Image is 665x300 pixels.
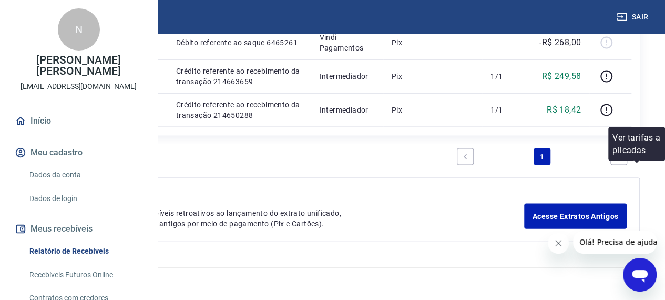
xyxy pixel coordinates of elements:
[524,204,627,229] a: Acesse Extratos Antigos
[13,109,145,133] a: Início
[8,55,149,77] p: [PERSON_NAME] [PERSON_NAME]
[548,233,569,254] iframe: Fechar mensagem
[53,208,524,229] p: Para ver lançamentos de recebíveis retroativos ao lançamento do extrato unificado, você pode aces...
[392,37,474,48] p: Pix
[25,264,145,286] a: Recebíveis Futuros Online
[490,105,521,115] p: 1/1
[490,37,521,48] p: -
[319,32,374,53] p: Vindi Pagamentos
[392,71,474,82] p: Pix
[58,8,100,51] div: N
[21,81,137,92] p: [EMAIL_ADDRESS][DOMAIN_NAME]
[176,99,303,121] p: Crédito referente ao recebimento da transação 214650288
[490,71,521,82] p: 1/1
[319,105,374,115] p: Intermediador
[13,141,145,164] button: Meu cadastro
[453,144,631,169] ul: Pagination
[319,71,374,82] p: Intermediador
[25,164,145,186] a: Dados da conta
[539,36,581,49] p: -R$ 268,00
[392,105,474,115] p: Pix
[6,7,88,16] span: Olá! Precisa de ajuda?
[615,7,652,27] button: Sair
[53,191,524,204] p: Extratos Antigos
[612,132,661,157] p: Ver tarifas aplicadas
[25,188,145,209] a: Dados de login
[457,148,474,165] a: Previous page
[13,217,145,241] button: Meus recebíveis
[25,241,145,262] a: Relatório de Recebíveis
[25,276,640,287] p: 2025 ©
[542,70,581,83] p: R$ 249,58
[547,104,581,116] p: R$ 18,42
[534,148,550,165] a: Page 1 is your current page
[623,258,657,292] iframe: Botão para abrir a janela de mensagens
[573,231,657,254] iframe: Mensagem da empresa
[176,37,303,48] p: Débito referente ao saque 6465261
[176,66,303,87] p: Crédito referente ao recebimento da transação 214663659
